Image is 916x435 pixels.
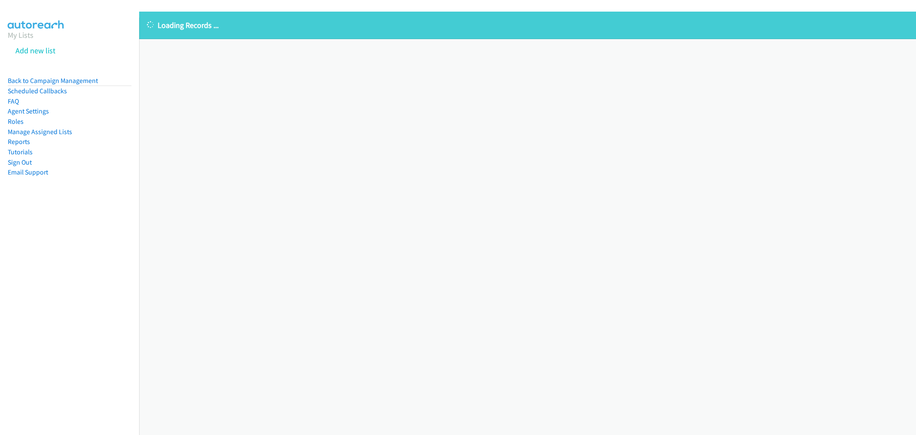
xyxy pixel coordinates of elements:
a: FAQ [8,97,19,105]
a: Agent Settings [8,107,49,115]
a: Email Support [8,168,48,176]
a: Manage Assigned Lists [8,128,72,136]
a: Scheduled Callbacks [8,87,67,95]
a: Back to Campaign Management [8,77,98,85]
a: Roles [8,117,24,126]
a: Add new list [15,46,55,55]
a: My Lists [8,30,33,40]
a: Tutorials [8,148,33,156]
p: Loading Records ... [147,19,908,31]
a: Sign Out [8,158,32,166]
a: Reports [8,138,30,146]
